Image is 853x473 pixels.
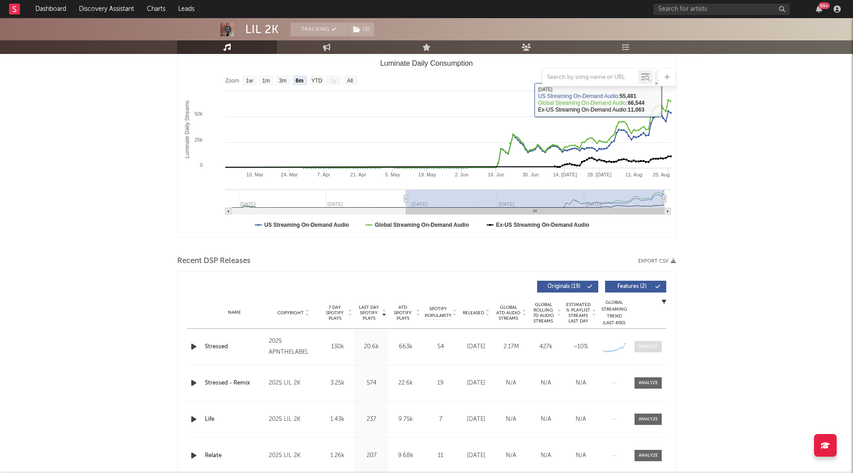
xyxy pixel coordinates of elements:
span: Estimated % Playlist Streams Last Day [566,302,591,324]
text: Luminate Daily Streams [184,101,190,158]
div: N/A [531,451,561,460]
div: 22.6k [391,379,420,388]
div: 11 [425,451,456,460]
button: Tracking [291,23,347,36]
text: 10. Mar [247,172,264,177]
div: [DATE] [461,451,491,460]
div: N/A [566,415,596,424]
div: LIL 2K [245,23,279,36]
text: 25k [194,137,203,142]
text: 11. Aug [625,172,642,177]
div: N/A [531,415,561,424]
button: Originals(19) [537,281,598,293]
div: N/A [496,415,526,424]
div: N/A [531,379,561,388]
text: 16. Jun [488,172,504,177]
span: Released [463,310,484,316]
span: ( 3 ) [347,23,374,36]
span: Spotify Popularity [425,306,451,319]
div: 2025 LIL 2K [269,450,318,461]
text: 25. Aug [653,172,669,177]
span: Features ( 2 ) [611,284,653,289]
div: 427k [531,342,561,351]
button: (3) [348,23,374,36]
div: 3.25k [323,379,352,388]
span: Global Rolling 7D Audio Streams [531,302,556,324]
text: 14. [DATE] [553,172,577,177]
div: 19 [425,379,456,388]
text: 2. Jun [455,172,468,177]
text: 7. Apr [317,172,330,177]
text: 50k [194,111,203,117]
span: Last Day Spotify Plays [357,305,381,321]
span: Originals ( 19 ) [543,284,585,289]
div: 130k [323,342,352,351]
div: 574 [357,379,386,388]
text: 30. Jun [522,172,538,177]
div: [DATE] [461,379,491,388]
div: 663k [391,342,420,351]
span: ATD Spotify Plays [391,305,415,321]
div: N/A [566,451,596,460]
a: Stressed [205,342,264,351]
div: Global Streaming Trend (Last 60D) [601,299,628,327]
span: 7 Day Spotify Plays [323,305,347,321]
div: [DATE] [461,342,491,351]
div: 2025 LIL 2K [269,414,318,425]
div: Name [205,309,264,316]
input: Search for artists [654,4,790,15]
input: Search by song name or URL [543,74,638,81]
text: 21. Apr [350,172,366,177]
div: 9.75k [391,415,420,424]
button: Features(2) [605,281,666,293]
svg: Luminate Daily Consumption [178,56,675,237]
div: 207 [357,451,386,460]
text: Ex-US Streaming On-Demand Audio [496,222,590,228]
div: 9.68k [391,451,420,460]
text: 28. [DATE] [587,172,611,177]
text: 0 [200,162,203,168]
div: N/A [496,451,526,460]
div: 20.6k [357,342,386,351]
span: Global ATD Audio Streams [496,305,521,321]
div: 237 [357,415,386,424]
div: 1.43k [323,415,352,424]
div: 2025 LIL 2K [269,378,318,389]
text: Global Streaming On-Demand Audio [375,222,469,228]
a: Life [205,415,264,424]
text: 24. Mar [281,172,298,177]
div: N/A [496,379,526,388]
div: 54 [425,342,456,351]
div: 99 + [819,2,830,9]
div: N/A [566,379,596,388]
button: 99+ [816,5,822,13]
span: Copyright [277,310,304,316]
button: Export CSV [638,258,676,264]
text: 5. May [385,172,401,177]
text: 19. May [418,172,436,177]
a: Relate [205,451,264,460]
text: US Streaming On-Demand Audio [264,222,349,228]
div: 7 [425,415,456,424]
span: Recent DSP Releases [177,256,251,267]
a: Stressed - Remix [205,379,264,388]
text: Luminate Daily Consumption [380,59,473,67]
div: ~ 10 % [566,342,596,351]
div: 2.17M [496,342,526,351]
div: 1.26k [323,451,352,460]
div: [DATE] [461,415,491,424]
div: 2025 APNTHELABEL [269,336,318,358]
